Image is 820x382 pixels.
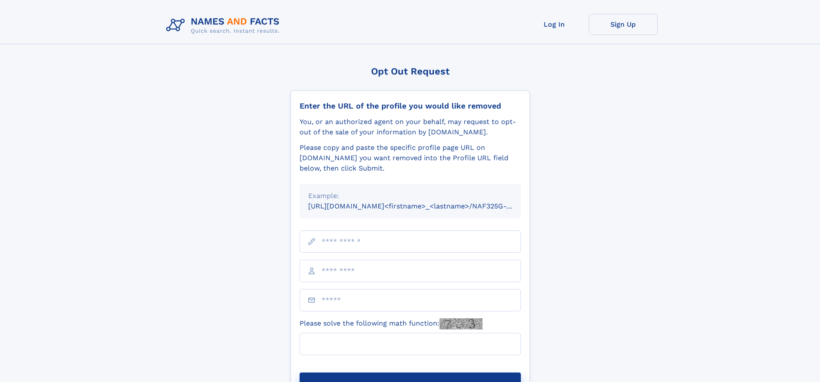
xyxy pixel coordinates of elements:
[300,101,521,111] div: Enter the URL of the profile you would like removed
[291,66,530,77] div: Opt Out Request
[520,14,589,35] a: Log In
[589,14,658,35] a: Sign Up
[308,191,512,201] div: Example:
[308,202,537,210] small: [URL][DOMAIN_NAME]<firstname>_<lastname>/NAF325G-xxxxxxxx
[300,143,521,174] div: Please copy and paste the specific profile page URL on [DOMAIN_NAME] you want removed into the Pr...
[300,318,483,329] label: Please solve the following math function:
[300,117,521,137] div: You, or an authorized agent on your behalf, may request to opt-out of the sale of your informatio...
[163,14,287,37] img: Logo Names and Facts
